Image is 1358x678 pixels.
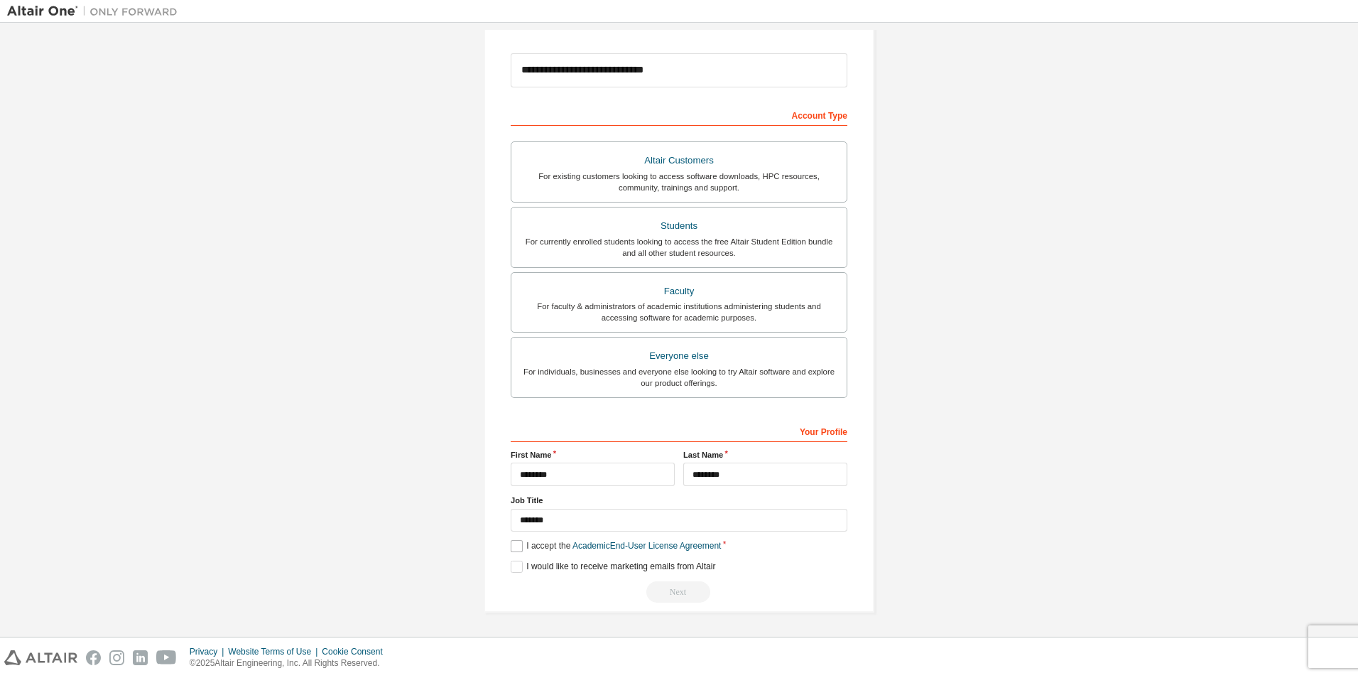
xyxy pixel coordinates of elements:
div: Privacy [190,646,228,657]
label: I accept the [511,540,721,552]
label: First Name [511,449,675,461]
div: For faculty & administrators of academic institutions administering students and accessing softwa... [520,301,838,323]
img: altair_logo.svg [4,650,77,665]
p: © 2025 Altair Engineering, Inc. All Rights Reserved. [190,657,391,669]
img: Altair One [7,4,185,18]
img: youtube.svg [156,650,177,665]
label: Last Name [683,449,847,461]
div: Students [520,216,838,236]
div: Your Profile [511,419,847,442]
div: Cookie Consent [322,646,391,657]
div: Everyone else [520,346,838,366]
div: Faculty [520,281,838,301]
div: Altair Customers [520,151,838,171]
label: Job Title [511,495,847,506]
div: For existing customers looking to access software downloads, HPC resources, community, trainings ... [520,171,838,193]
img: linkedin.svg [133,650,148,665]
div: Read and acccept EULA to continue [511,581,847,603]
img: instagram.svg [109,650,124,665]
div: Account Type [511,103,847,126]
div: For individuals, businesses and everyone else looking to try Altair software and explore our prod... [520,366,838,389]
a: Academic End-User License Agreement [572,541,721,551]
img: facebook.svg [86,650,101,665]
div: For currently enrolled students looking to access the free Altair Student Edition bundle and all ... [520,236,838,259]
label: I would like to receive marketing emails from Altair [511,561,715,573]
div: Website Terms of Use [228,646,322,657]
